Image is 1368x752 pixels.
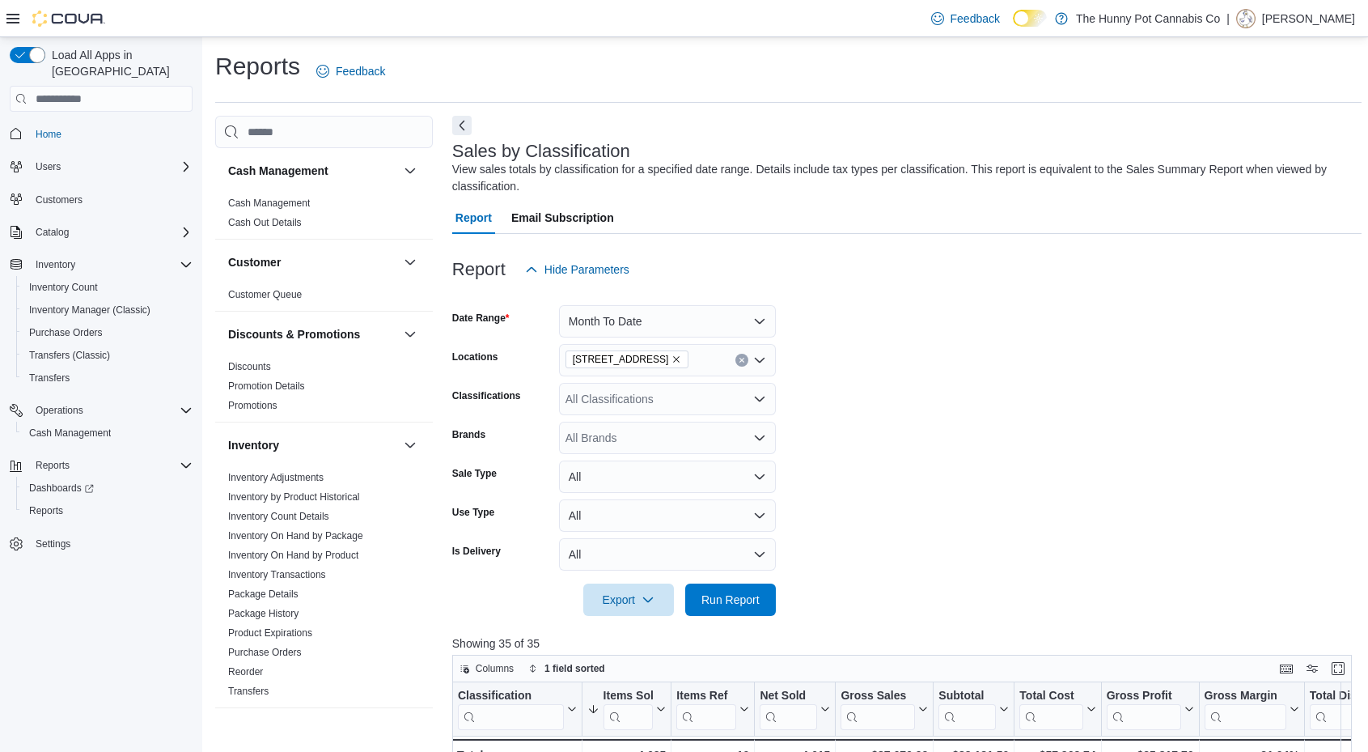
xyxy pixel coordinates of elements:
[16,422,199,444] button: Cash Management
[228,646,302,659] span: Purchase Orders
[841,689,928,730] button: Gross Sales
[36,537,70,550] span: Settings
[29,401,193,420] span: Operations
[228,647,302,658] a: Purchase Orders
[1204,689,1298,730] button: Gross Margin
[29,456,193,475] span: Reports
[228,569,326,580] a: Inventory Transactions
[753,354,766,367] button: Open list of options
[452,389,521,402] label: Classifications
[1204,689,1285,704] div: Gross Margin
[29,372,70,384] span: Transfers
[29,189,193,210] span: Customers
[452,545,501,558] label: Is Delivery
[228,288,302,301] span: Customer Queue
[228,471,324,484] span: Inventory Adjustments
[1236,9,1256,28] div: Dillon Marquez
[23,278,193,297] span: Inventory Count
[228,588,299,601] span: Package Details
[228,627,312,639] a: Product Expirations
[685,584,776,616] button: Run Report
[458,689,577,730] button: Classification
[36,193,83,206] span: Customers
[228,380,305,392] a: Promotion Details
[228,550,358,561] a: Inventory On Hand by Product
[45,47,193,79] span: Load All Apps in [GEOGRAPHIC_DATA]
[938,689,996,730] div: Subtotal
[36,404,83,417] span: Operations
[3,121,199,145] button: Home
[228,665,263,678] span: Reorder
[1076,9,1220,28] p: The Hunny Pot Cannabis Co
[452,467,497,480] label: Sale Type
[1106,689,1193,730] button: Gross Profit
[228,472,324,483] a: Inventory Adjustments
[938,689,996,704] div: Subtotal
[452,635,1362,652] p: Showing 35 of 35
[215,357,433,422] div: Discounts & Promotions
[29,157,193,176] span: Users
[29,456,76,475] button: Reports
[452,312,510,325] label: Date Range
[228,491,360,503] a: Inventory by Product Historical
[23,300,157,320] a: Inventory Manager (Classic)
[23,501,70,520] a: Reports
[1302,659,1322,678] button: Display options
[452,428,485,441] label: Brands
[29,281,98,294] span: Inventory Count
[228,217,302,228] a: Cash Out Details
[228,607,299,620] span: Package History
[760,689,830,730] button: Net Sold
[760,689,817,704] div: Net Sold
[228,254,281,270] h3: Customer
[735,354,748,367] button: Clear input
[29,123,193,143] span: Home
[36,160,61,173] span: Users
[228,254,397,270] button: Customer
[228,360,271,373] span: Discounts
[23,423,193,443] span: Cash Management
[29,223,193,242] span: Catalog
[458,689,564,704] div: Classification
[753,393,766,406] button: Open list of options
[29,255,82,274] button: Inventory
[452,142,630,161] h3: Sales by Classification
[458,689,564,730] div: Classification
[228,197,310,210] span: Cash Management
[760,689,817,730] div: Net Sold
[228,163,397,179] button: Cash Management
[565,351,689,368] span: 5035 Hurontario St
[23,346,116,365] a: Transfers (Classic)
[228,361,271,372] a: Discounts
[841,689,915,704] div: Gross Sales
[593,584,664,616] span: Export
[228,568,326,581] span: Inventory Transactions
[3,253,199,276] button: Inventory
[676,689,736,730] div: Items Ref
[228,529,363,542] span: Inventory On Hand by Package
[452,260,506,279] h3: Report
[925,2,1006,35] a: Feedback
[1019,689,1095,730] button: Total Cost
[453,659,520,678] button: Columns
[16,344,199,367] button: Transfers (Classic)
[228,549,358,562] span: Inventory On Hand by Product
[559,305,776,338] button: Month To Date
[228,289,302,300] a: Customer Queue
[603,689,653,730] div: Items Sold
[228,437,279,453] h3: Inventory
[10,115,193,597] nav: Complex example
[753,431,766,444] button: Open list of options
[452,161,1353,195] div: View sales totals by classification for a specified date range. Details include tax types per cla...
[228,380,305,393] span: Promotion Details
[32,11,105,27] img: Cova
[215,468,433,707] div: Inventory
[23,300,193,320] span: Inventory Manager (Classic)
[23,423,117,443] a: Cash Management
[951,11,1000,27] span: Feedback
[36,226,69,239] span: Catalog
[1204,689,1285,730] div: Gross Margin
[228,510,329,523] span: Inventory Count Details
[36,128,61,141] span: Home
[29,326,103,339] span: Purchase Orders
